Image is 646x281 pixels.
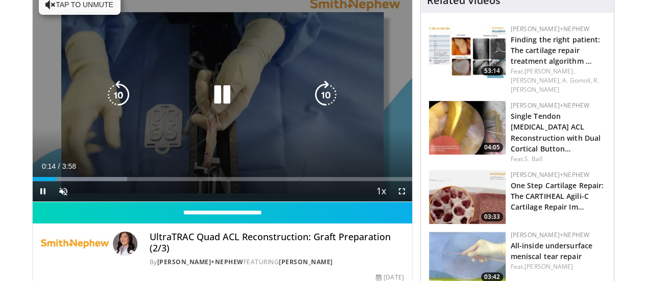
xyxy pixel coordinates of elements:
[481,212,503,221] span: 03:33
[511,155,606,164] div: Feat.
[511,241,592,261] a: All-inside undersurface meniscal tear repair
[33,177,412,181] div: Progress Bar
[41,232,109,256] img: Smith+Nephew
[511,24,589,33] a: [PERSON_NAME]+Nephew
[53,181,74,201] button: Unmute
[481,143,503,152] span: 04:05
[511,101,589,110] a: [PERSON_NAME]+Nephew
[524,155,542,163] a: S. Ball
[511,262,606,271] div: Feat.
[524,67,575,75] a: [PERSON_NAME],
[429,170,506,224] a: 03:33
[511,231,589,239] a: [PERSON_NAME]+Nephew
[511,35,601,66] a: Finding the right patient: The cartilage repair treatment algorithm …
[62,162,76,170] span: 3:58
[157,258,244,266] a: [PERSON_NAME]+Nephew
[524,262,573,271] a: [PERSON_NAME]
[429,170,506,224] img: 781f413f-8da4-4df1-9ef9-bed9c2d6503b.150x105_q85_crop-smart_upscale.jpg
[511,181,604,212] a: One Step Cartilage Repair: The CARTIHEAL Agili-C Cartilage Repair Im…
[58,162,60,170] span: /
[481,66,503,75] span: 53:14
[279,258,333,266] a: [PERSON_NAME]
[511,170,589,179] a: [PERSON_NAME]+Nephew
[150,258,404,267] div: By FEATURING
[371,181,392,201] button: Playback Rate
[150,232,404,253] h4: UltraTRAC Quad ACL Reconstruction: Graft Preparation (2/3)
[511,76,599,94] a: R. [PERSON_NAME]
[511,111,601,153] a: Single Tendon [MEDICAL_DATA] ACL Reconstruction with Dual Cortical Button…
[429,24,506,78] a: 53:14
[113,232,137,256] img: Avatar
[429,101,506,155] img: 47fc3831-2644-4472-a478-590317fb5c48.150x105_q85_crop-smart_upscale.jpg
[562,76,592,85] a: A. Gomoll,
[42,162,56,170] span: 0:14
[511,67,606,94] div: Feat.
[392,181,412,201] button: Fullscreen
[429,24,506,78] img: 2894c166-06ea-43da-b75e-3312627dae3b.150x105_q85_crop-smart_upscale.jpg
[33,181,53,201] button: Pause
[429,101,506,155] a: 04:05
[511,76,561,85] a: [PERSON_NAME],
